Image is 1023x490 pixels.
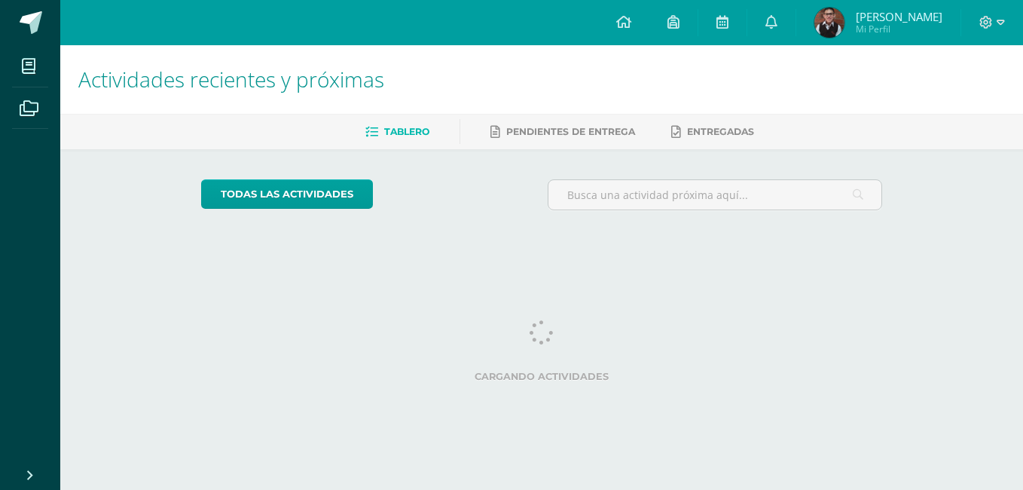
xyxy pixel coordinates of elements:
[78,65,384,93] span: Actividades recientes y próximas
[548,180,882,210] input: Busca una actividad próxima aquí...
[814,8,844,38] img: 455bf766dc1d11c7e74e486f8cbc5a2b.png
[365,120,429,144] a: Tablero
[856,9,942,24] span: [PERSON_NAME]
[490,120,635,144] a: Pendientes de entrega
[201,371,883,382] label: Cargando actividades
[506,126,635,137] span: Pendientes de entrega
[687,126,754,137] span: Entregadas
[201,179,373,209] a: todas las Actividades
[671,120,754,144] a: Entregadas
[384,126,429,137] span: Tablero
[856,23,942,35] span: Mi Perfil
